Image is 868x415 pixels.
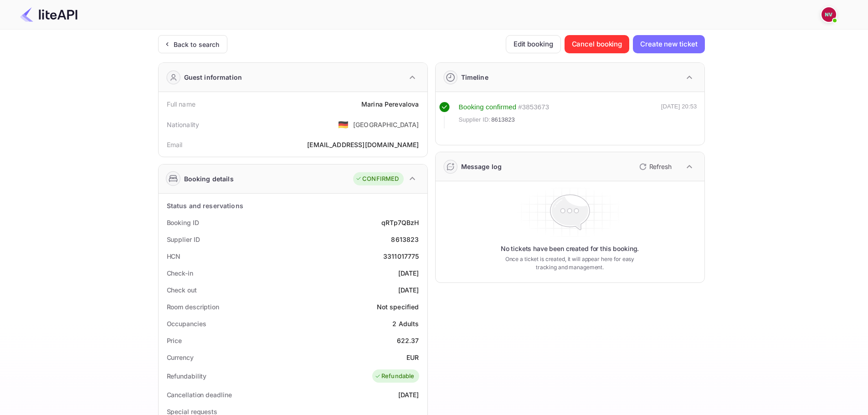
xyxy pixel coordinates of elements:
div: Full name [167,99,195,109]
button: Create new ticket [633,35,704,53]
div: [GEOGRAPHIC_DATA] [353,120,419,129]
div: Booking details [184,174,234,184]
p: Refresh [649,162,672,171]
div: Guest information [184,72,242,82]
div: Check-in [167,268,193,278]
div: Refundable [375,372,415,381]
div: Check out [167,285,197,295]
button: Refresh [634,159,675,174]
div: 2 Adults [392,319,419,328]
div: 622.37 [397,336,419,345]
div: Status and reservations [167,201,243,210]
p: Once a ticket is created, it will appear here for easy tracking and management. [498,255,642,272]
button: Edit booking [506,35,561,53]
div: # 3853673 [518,102,549,113]
div: Message log [461,162,502,171]
div: Email [167,140,183,149]
div: Timeline [461,72,488,82]
span: Supplier ID: [459,115,491,124]
div: Price [167,336,182,345]
div: Booking confirmed [459,102,517,113]
div: Cancellation deadline [167,390,232,400]
div: Back to search [174,40,220,49]
div: 3311017775 [383,251,419,261]
div: EUR [406,353,419,362]
div: [DATE] [398,268,419,278]
div: Refundability [167,371,207,381]
div: Not specified [377,302,419,312]
img: Nicholas Valbusa [822,7,836,22]
button: Cancel booking [565,35,630,53]
div: [DATE] 20:53 [661,102,697,128]
div: Nationality [167,120,200,129]
div: Room description [167,302,219,312]
div: Booking ID [167,218,199,227]
p: No tickets have been created for this booking. [501,244,639,253]
div: 8613823 [391,235,419,244]
span: 8613823 [491,115,515,124]
div: [DATE] [398,390,419,400]
div: [EMAIL_ADDRESS][DOMAIN_NAME] [307,140,419,149]
div: Occupancies [167,319,206,328]
div: CONFIRMED [355,174,399,184]
div: qRTp7QBzH [381,218,419,227]
div: Currency [167,353,194,362]
img: LiteAPI Logo [20,7,77,22]
div: Supplier ID [167,235,200,244]
div: Marina Perevalova [361,99,419,109]
div: [DATE] [398,285,419,295]
div: HCN [167,251,181,261]
span: United States [338,116,349,133]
